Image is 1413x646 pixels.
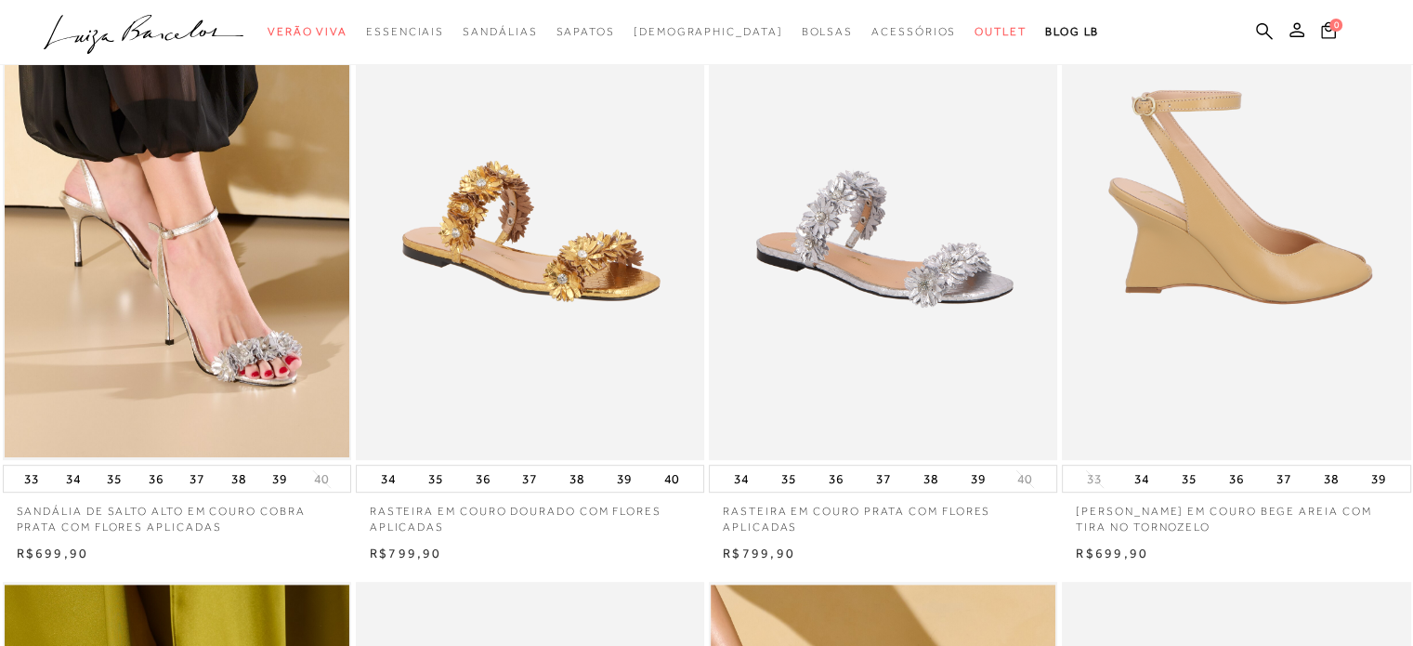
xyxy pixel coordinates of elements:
[556,15,614,49] a: categoryNavScreenReaderText
[801,25,853,38] span: Bolsas
[423,466,449,492] button: 35
[871,25,956,38] span: Acessórios
[1081,470,1107,488] button: 33
[1045,25,1099,38] span: BLOG LB
[366,25,444,38] span: Essenciais
[517,466,543,492] button: 37
[870,466,896,492] button: 37
[1045,15,1099,49] a: BLOG LB
[723,546,795,560] span: R$799,90
[728,466,754,492] button: 34
[975,15,1027,49] a: categoryNavScreenReaderText
[1271,466,1297,492] button: 37
[3,493,351,535] a: SANDÁLIA DE SALTO ALTO EM COURO COBRA PRATA COM FLORES APLICADAS
[143,466,169,492] button: 36
[918,466,944,492] button: 38
[801,15,853,49] a: categoryNavScreenReaderText
[1012,470,1038,488] button: 40
[356,493,704,535] a: RASTEIRA EM COURO DOURADO COM FLORES APLICADAS
[871,15,956,49] a: categoryNavScreenReaderText
[370,546,442,560] span: R$799,90
[17,546,89,560] span: R$699,90
[1366,466,1392,492] button: 39
[184,466,210,492] button: 37
[611,466,637,492] button: 39
[267,466,293,492] button: 39
[1076,546,1148,560] span: R$699,90
[634,15,783,49] a: noSubCategoriesText
[463,15,537,49] a: categoryNavScreenReaderText
[1223,466,1249,492] button: 36
[1129,466,1155,492] button: 34
[463,25,537,38] span: Sandálias
[1062,493,1410,535] a: [PERSON_NAME] EM COURO BEGE AREIA COM TIRA NO TORNOZELO
[375,466,401,492] button: 34
[268,15,347,49] a: categoryNavScreenReaderText
[1315,20,1341,46] button: 0
[975,25,1027,38] span: Outlet
[366,15,444,49] a: categoryNavScreenReaderText
[634,25,783,38] span: [DEMOGRAPHIC_DATA]
[1329,19,1342,32] span: 0
[556,25,614,38] span: Sapatos
[268,25,347,38] span: Verão Viva
[469,466,495,492] button: 36
[1318,466,1344,492] button: 38
[226,466,252,492] button: 38
[564,466,590,492] button: 38
[776,466,802,492] button: 35
[964,466,990,492] button: 39
[659,466,685,492] button: 40
[60,466,86,492] button: 34
[709,493,1057,535] a: RASTEIRA EM COURO PRATA COM FLORES APLICADAS
[101,466,127,492] button: 35
[823,466,849,492] button: 36
[308,470,334,488] button: 40
[19,466,45,492] button: 33
[1176,466,1202,492] button: 35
